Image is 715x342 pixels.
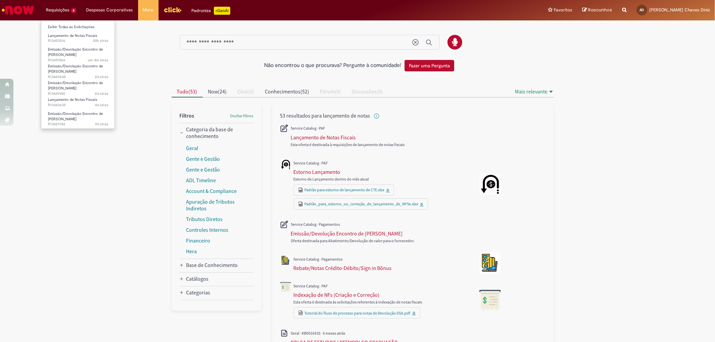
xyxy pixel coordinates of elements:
a: Aberto R13449240 : Emissão/Devolução Encontro de Contas Fornecedor [41,63,115,77]
span: Rascunhos [588,7,612,13]
span: 9d atrás [95,122,108,127]
a: Rascunhos [582,7,612,13]
a: Aberto R13453514 : Lançamento de Notas Fiscais [41,32,115,45]
span: AD [640,8,644,12]
span: 20h atrás [93,38,108,43]
time: 27/08/2025 11:18:24 [88,58,108,63]
a: Aberto R13451824 : Emissão/Devolução Encontro de Contas Fornecedor [41,46,115,60]
span: Favoritos [554,7,572,13]
span: Requisições [46,7,69,13]
span: 4d atrás [95,102,108,108]
button: Fazer uma Pergunta [405,60,454,71]
span: Lançamento de Notas Fiscais [48,33,97,38]
img: ServiceNow [1,3,35,17]
span: Emissão/Devolução Encontro de [PERSON_NAME] [48,80,103,91]
span: R13429742 [48,122,108,127]
p: +GenAi [214,7,230,15]
span: 2d atrás [95,91,108,96]
span: R13451824 [48,58,108,63]
time: 26/08/2025 15:41:10 [95,91,108,96]
span: 6 [71,8,76,13]
span: More [143,7,154,13]
span: Emissão/Devolução Encontro de [PERSON_NAME] [48,47,103,57]
a: Aberto R13443635 : Lançamento de Notas Fiscais [41,96,115,109]
span: Emissão/Devolução Encontro de [PERSON_NAME] [48,111,103,122]
time: 19/08/2025 16:43:35 [95,122,108,127]
span: Despesas Corporativas [86,7,133,13]
ul: Requisições [41,20,115,129]
span: R13443635 [48,102,108,108]
span: 2d atrás [95,74,108,79]
time: 26/08/2025 15:51:32 [95,74,108,79]
span: Emissão/Devolução Encontro de [PERSON_NAME] [48,64,103,74]
span: [PERSON_NAME] Chaves Diniz [649,7,710,13]
time: 25/08/2025 11:08:44 [95,102,108,108]
img: click_logo_yellow_360x200.png [164,5,182,15]
div: Padroniza [192,7,230,15]
span: R13449180 [48,91,108,96]
a: Aberto R13429742 : Emissão/Devolução Encontro de Contas Fornecedor [41,110,115,125]
span: um dia atrás [88,58,108,63]
a: Exibir Todas as Solicitações [41,23,115,31]
time: 27/08/2025 16:19:48 [93,38,108,43]
span: R13453514 [48,38,108,44]
a: Aberto R13449180 : Emissão/Devolução Encontro de Contas Fornecedor [41,79,115,94]
span: R13449240 [48,74,108,80]
span: Lançamento de Notas Fiscais [48,97,97,102]
h2: Não encontrou o que procurava? Pergunte à comunidade! [264,63,401,69]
